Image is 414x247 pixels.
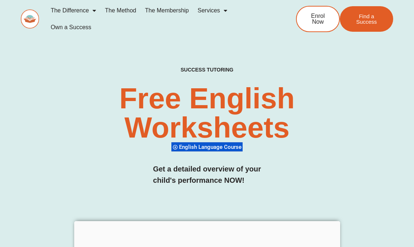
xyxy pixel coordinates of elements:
[152,67,262,73] h4: SUCCESS TUTORING​
[340,6,393,32] a: Find a Success
[351,13,382,24] span: Find a Success
[308,13,328,25] span: Enrol Now
[46,2,101,19] a: The Difference
[46,19,96,36] a: Own a Success
[296,6,340,32] a: Enrol Now
[100,2,140,19] a: The Method
[193,2,232,19] a: Services
[46,2,275,36] nav: Menu
[153,163,261,186] h3: Get a detailed overview of your child's performance NOW!
[141,2,193,19] a: The Membership
[171,142,243,152] div: English Language Course
[84,84,330,142] h2: Free English Worksheets​
[179,144,244,150] span: English Language Course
